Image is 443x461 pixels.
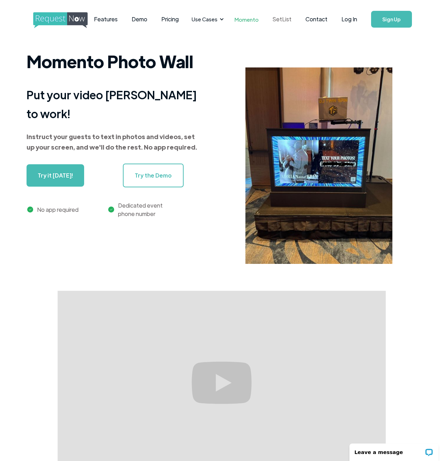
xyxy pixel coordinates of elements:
a: Try the Demo [123,164,184,187]
div: Use Cases [192,15,217,23]
a: Features [87,8,125,30]
a: Sign Up [371,11,412,28]
div: No app required [37,206,79,214]
a: Log In [334,7,364,31]
div: Dedicated event phone number [118,201,163,218]
a: SetList [266,8,298,30]
h1: Momento Photo Wall [27,47,201,75]
a: Demo [125,8,154,30]
a: Momento [228,9,266,30]
a: Try it [DATE]! [27,164,84,187]
img: green check [27,207,33,213]
strong: Put your video [PERSON_NAME] to work! [27,87,197,121]
img: requestnow logo [33,12,101,28]
a: Contact [298,8,334,30]
a: Pricing [154,8,186,30]
iframe: LiveChat chat widget [345,439,443,461]
img: green checkmark [108,207,114,213]
img: iphone screenshot of usage [245,67,392,264]
a: home [33,12,69,26]
div: Use Cases [187,8,226,30]
strong: Instruct your guests to text in photos and videos, set up your screen, and we'll do the rest. No ... [27,132,197,151]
